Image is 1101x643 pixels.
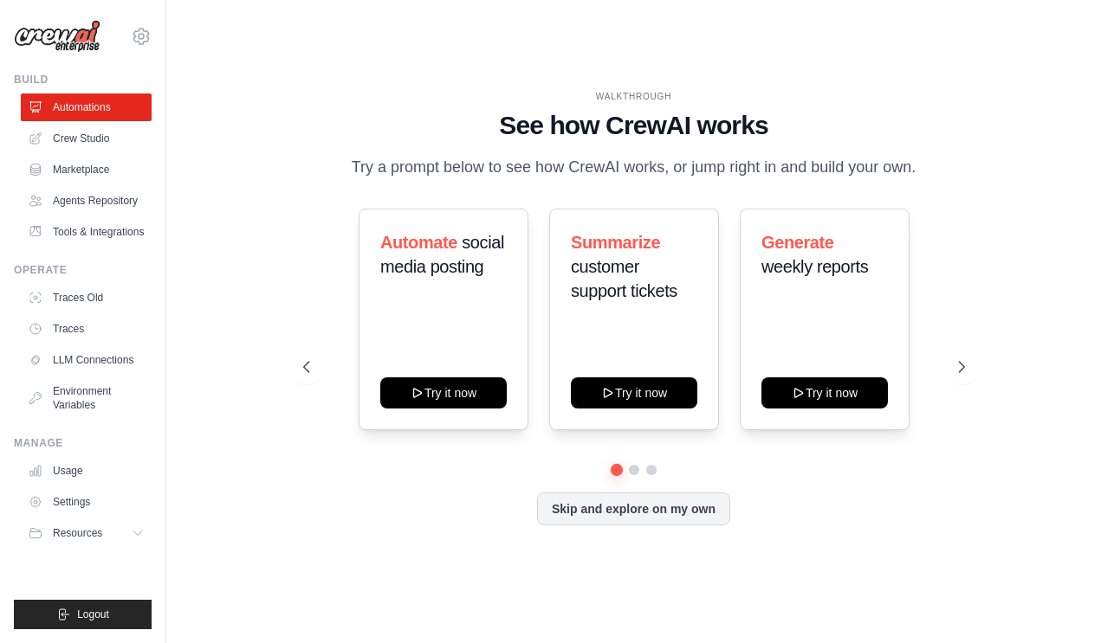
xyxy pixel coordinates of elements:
a: Traces Old [21,284,152,312]
span: Resources [53,526,102,540]
div: Operate [14,263,152,277]
a: LLM Connections [21,346,152,374]
span: Logout [77,608,109,621]
span: social media posting [380,233,504,276]
div: Build [14,73,152,87]
a: Usage [21,457,152,485]
img: Logo [14,20,100,53]
button: Try it now [571,377,697,408]
button: Try it now [761,377,888,408]
a: Environment Variables [21,377,152,419]
span: customer support tickets [571,257,677,300]
button: Skip and explore on my own [537,492,730,525]
a: Automations [21,93,152,121]
a: Traces [21,315,152,343]
a: Settings [21,488,152,516]
a: Agents Repository [21,187,152,215]
button: Logout [14,600,152,629]
div: WALKTHROUGH [303,90,965,103]
button: Try it now [380,377,507,408]
p: Try a prompt below to see how CrewAI works, or jump right in and build your own. [343,155,925,180]
a: Marketplace [21,156,152,183]
a: Crew Studio [21,125,152,152]
span: Generate [761,233,834,252]
span: Summarize [571,233,660,252]
span: weekly reports [761,257,868,276]
button: Resources [21,519,152,547]
span: Automate [380,233,457,252]
a: Tools & Integrations [21,218,152,246]
h1: See how CrewAI works [303,110,965,141]
div: Manage [14,436,152,450]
